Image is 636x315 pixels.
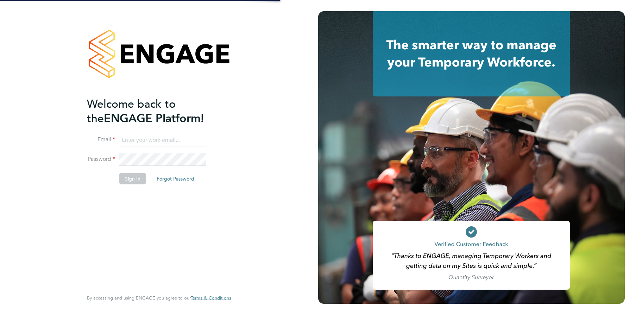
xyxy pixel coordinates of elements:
[119,173,146,184] button: Sign In
[191,295,231,301] a: Terms & Conditions
[87,295,231,301] span: By accessing and using ENGAGE you agree to our
[87,97,176,125] span: Welcome back to the
[87,156,115,163] label: Password
[87,136,115,143] label: Email
[119,134,206,146] input: Enter your work email...
[151,173,200,184] button: Forgot Password
[87,96,224,125] h2: ENGAGE Platform!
